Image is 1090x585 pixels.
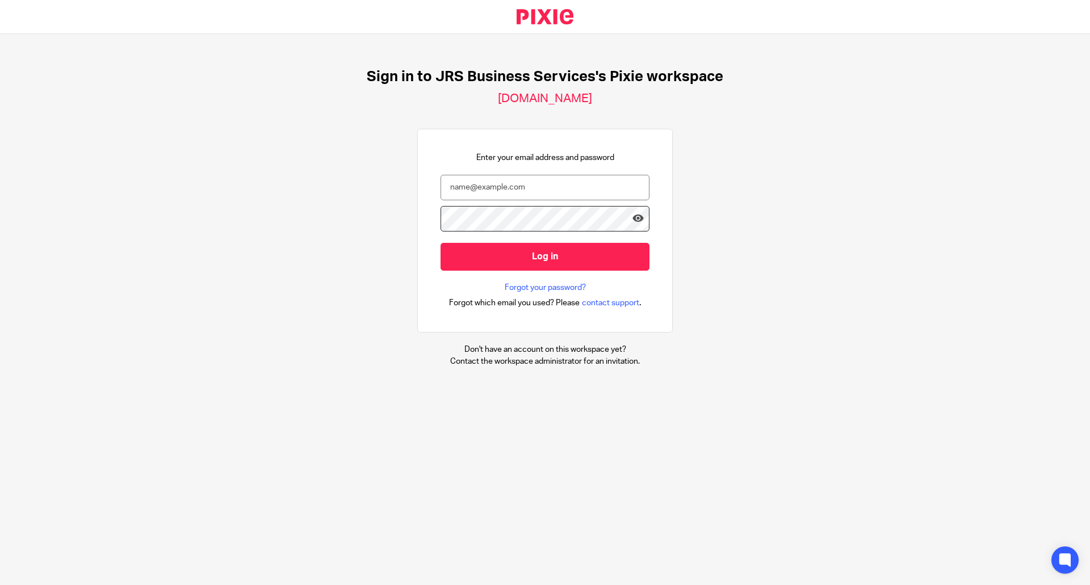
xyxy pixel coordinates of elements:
span: contact support [582,297,639,309]
input: name@example.com [441,175,649,200]
span: Forgot which email you used? Please [449,297,580,309]
a: Forgot your password? [505,282,586,293]
h2: [DOMAIN_NAME] [498,91,592,106]
h1: Sign in to JRS Business Services's Pixie workspace [367,68,723,86]
p: Don't have an account on this workspace yet? [450,344,640,355]
p: Enter your email address and password [476,152,614,163]
p: Contact the workspace administrator for an invitation. [450,356,640,367]
input: Log in [441,243,649,271]
div: . [449,296,642,309]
